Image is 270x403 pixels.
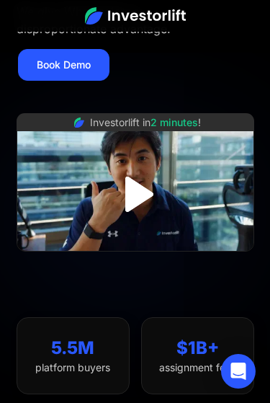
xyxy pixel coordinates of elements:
[150,116,198,128] span: 2 minutes
[35,362,110,374] div: platform buyers
[103,162,167,226] a: open lightbox
[17,259,254,276] iframe: Customer reviews powered by Trustpilot
[18,49,109,81] a: Book Demo
[176,338,219,359] div: $1B+
[221,354,256,389] div: Open Intercom Messenger
[90,117,201,128] div: Investorlift in !
[159,362,236,374] div: assignment fees
[51,338,94,359] div: 5.5M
